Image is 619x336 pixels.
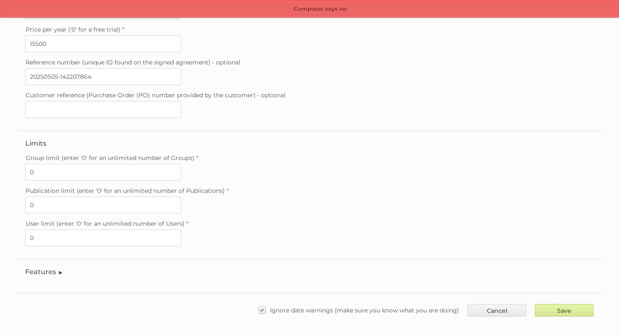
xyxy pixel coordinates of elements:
[26,91,285,99] span: Customer reference (Purchase Order (PO) number provided by the customer) - optional
[25,139,46,147] legend: Limits
[467,304,526,317] a: Cancel
[535,304,594,317] input: Save
[270,307,459,314] span: Ignore date warnings (make sure you know what you are doing)
[26,220,184,227] span: User limit (enter '0' for an unlimited number of Users)
[26,59,240,66] span: Reference number (unique ID found on the signed agreement) - optional
[26,26,120,33] span: Price per year ('0' for a free trial)
[26,187,225,195] span: Publication limit (enter '0' for an unlimited number of Publications)
[26,154,195,162] span: Group limit (enter '0' for an unlimited number of Groups)
[25,268,64,276] legend: Features
[0,0,619,18] p: Computer says no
